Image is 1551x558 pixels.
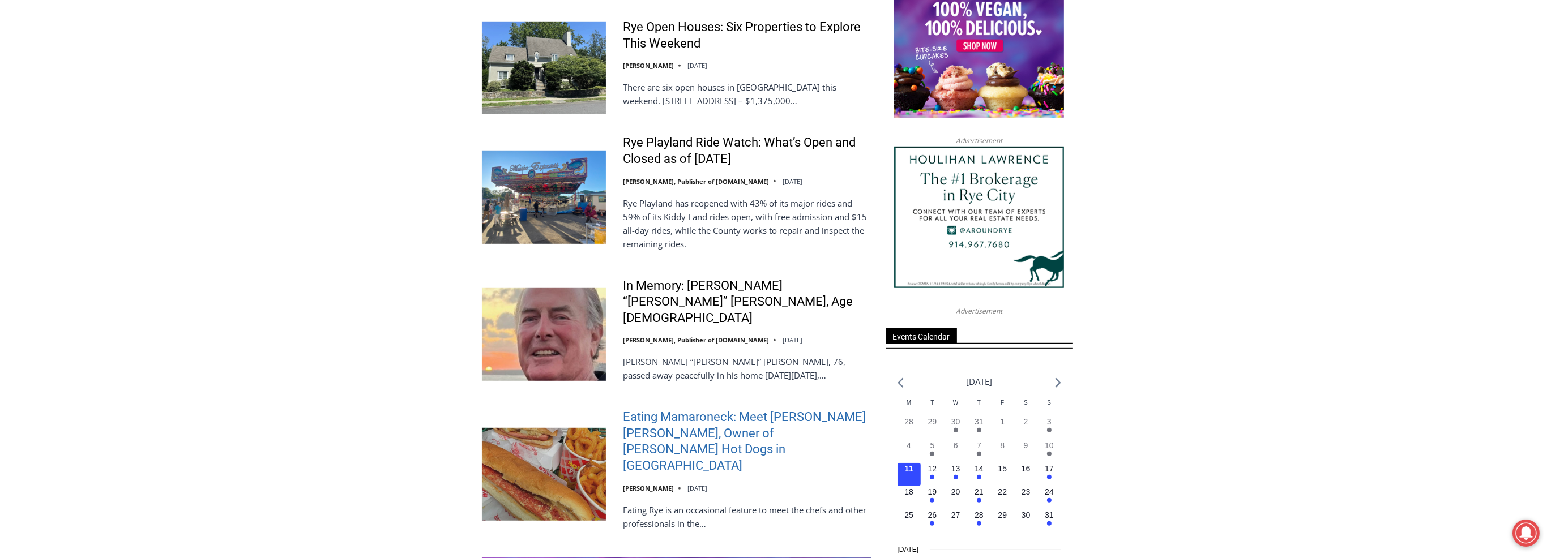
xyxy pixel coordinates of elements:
img: Rye Open Houses: Six Properties to Explore This Weekend [482,22,606,114]
button: 12 Has events [921,463,944,486]
em: Has events [930,521,934,526]
a: Eating Mamaroneck: Meet [PERSON_NAME] [PERSON_NAME], Owner of [PERSON_NAME] Hot Dogs in [GEOGRAPH... [623,409,871,474]
h4: Book [PERSON_NAME]'s Good Humor for Your Event [345,12,394,44]
time: 13 [951,464,960,473]
a: Book [PERSON_NAME]'s Good Humor for Your Event [336,3,409,51]
time: 28 [975,510,984,520]
time: 9 [1024,441,1028,450]
button: 6 [944,440,967,463]
time: [DATE] [687,484,707,492]
div: Individually Wrapped Items. Dairy, Gluten & Nut Free Options. Kosher Items Available. [74,15,280,36]
button: 3 Has events [1037,416,1061,439]
button: 20 [944,486,967,509]
em: Has events [977,428,981,432]
button: 31 Has events [967,416,990,439]
time: 29 [998,510,1007,520]
a: Rye Open Houses: Six Properties to Explore This Weekend [623,19,871,51]
a: [PERSON_NAME] [623,484,674,492]
a: [PERSON_NAME] [623,61,674,70]
time: 26 [928,510,937,520]
time: 21 [975,487,984,496]
time: 4 [907,441,911,450]
span: T [977,400,981,406]
time: 3 [1047,417,1052,426]
time: 22 [998,487,1007,496]
span: T [930,400,934,406]
a: [PERSON_NAME], Publisher of [DOMAIN_NAME] [623,177,769,186]
span: M [907,400,911,406]
em: Has events [977,475,981,479]
time: [DATE] [898,544,919,555]
button: 31 Has events [1037,509,1061,533]
div: Wednesday [944,398,967,416]
button: 27 [944,509,967,533]
time: 31 [975,417,984,426]
button: 22 [991,486,1014,509]
a: Open Tues. - Sun. [PHONE_NUMBER] [1,114,114,141]
time: 30 [1022,510,1031,520]
button: 8 [991,440,1014,463]
time: 1 [1000,417,1005,426]
button: 23 [1014,486,1037,509]
div: Sunday [1037,398,1061,416]
a: Previous month [898,377,904,388]
em: Has events [977,498,981,503]
time: 5 [930,441,935,450]
li: [DATE] [966,374,992,389]
p: Rye Playland has reopened with 43% of its major rides and 59% of its Kiddy Land rides open, with ... [623,196,871,251]
button: 2 [1014,416,1037,439]
a: In Memory: [PERSON_NAME] “[PERSON_NAME]” [PERSON_NAME], Age [DEMOGRAPHIC_DATA] [623,278,871,327]
time: [DATE] [783,336,802,344]
time: 16 [1022,464,1031,473]
div: "clearly one of the favorites in the [GEOGRAPHIC_DATA] neighborhood" [117,71,166,135]
em: Has events [930,475,934,479]
time: 15 [998,464,1007,473]
button: 4 [898,440,921,463]
time: 27 [951,510,960,520]
time: 10 [1045,441,1054,450]
em: Has events [977,521,981,526]
em: Has events [954,475,958,479]
time: 2 [1024,417,1028,426]
span: Advertisement [945,306,1014,316]
em: Has events [1047,428,1052,432]
button: 29 [991,509,1014,533]
em: Has events [1047,498,1052,503]
time: 18 [904,487,913,496]
em: Has events [954,428,958,432]
time: 7 [977,441,981,450]
div: Monday [898,398,921,416]
div: Saturday [1014,398,1037,416]
time: 14 [975,464,984,473]
button: 19 Has events [921,486,944,509]
img: Houlihan Lawrence The #1 Brokerage in Rye City [894,147,1064,288]
p: There are six open houses in [GEOGRAPHIC_DATA] this weekend. [STREET_ADDRESS] – $1,375,000… [623,80,871,108]
time: 6 [954,441,958,450]
button: 29 [921,416,944,439]
span: F [1001,400,1004,406]
em: Has events [1047,452,1052,456]
div: "[PERSON_NAME] and I covered the [DATE] Parade, which was a really eye opening experience as I ha... [286,1,535,110]
button: 15 [991,463,1014,486]
p: [PERSON_NAME] “[PERSON_NAME]” [PERSON_NAME], 76, passed away peacefully in his home [DATE][DATE],… [623,355,871,382]
button: 9 [1014,440,1037,463]
button: 25 [898,509,921,533]
button: 10 Has events [1037,440,1061,463]
em: Has events [930,498,934,503]
button: 26 Has events [921,509,944,533]
button: 28 Has events [967,509,990,533]
button: 13 Has events [944,463,967,486]
span: S [1024,400,1028,406]
time: 19 [928,487,937,496]
button: 17 Has events [1037,463,1061,486]
span: Intern @ [DOMAIN_NAME] [296,113,525,138]
em: Has events [930,452,934,456]
div: Tuesday [921,398,944,416]
em: Has events [977,452,981,456]
time: [DATE] [687,61,707,70]
time: 25 [904,510,913,520]
time: 11 [904,464,913,473]
em: Has events [1047,521,1052,526]
button: 14 Has events [967,463,990,486]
